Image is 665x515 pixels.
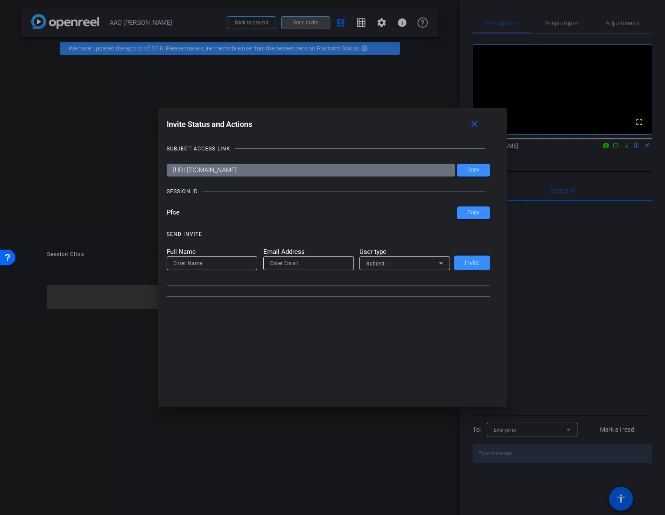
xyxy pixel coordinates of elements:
openreel-title-line: SESSION ID [167,187,490,196]
div: Invite Status and Actions [167,117,490,132]
div: SUBJECT ACCESS LINK [167,144,230,153]
button: Copy [457,206,490,219]
mat-label: User type [359,247,450,257]
input: Enter Email [270,258,347,268]
input: Enter Name [174,258,250,268]
div: SEND INVITE [167,230,202,238]
button: Copy [457,164,490,177]
span: Copy [468,209,480,216]
openreel-title-line: SEND INVITE [167,230,490,238]
div: SESSION ID [167,187,198,196]
span: Subject [366,261,385,267]
mat-label: Email Address [263,247,354,257]
mat-label: Full Name [167,247,257,257]
mat-icon: close [469,119,480,129]
span: Copy [468,167,480,173]
openreel-title-line: SUBJECT ACCESS LINK [167,144,490,153]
